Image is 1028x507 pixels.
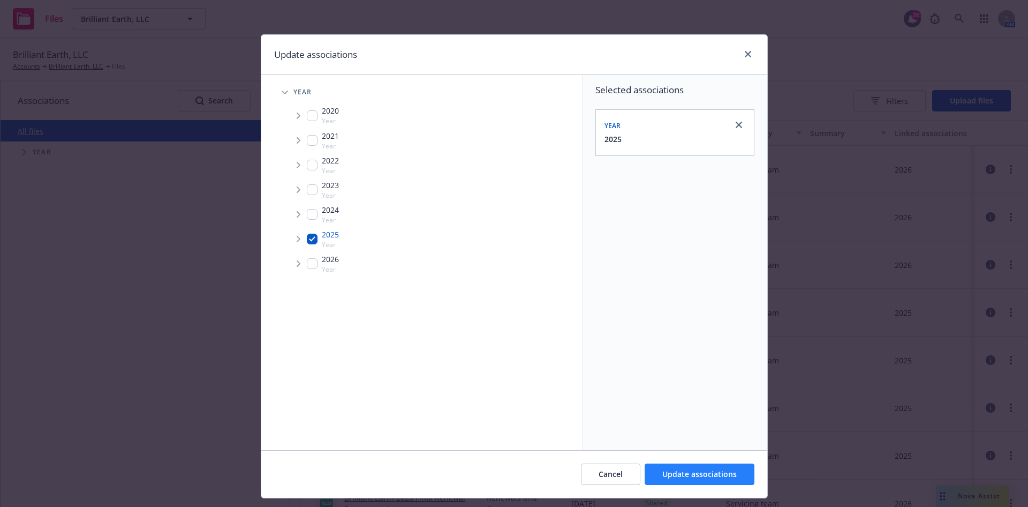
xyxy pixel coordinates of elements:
[322,240,339,249] span: Year
[581,464,640,485] button: Cancel
[732,118,745,131] a: close
[322,155,339,166] span: 2022
[322,191,339,200] span: Year
[322,180,339,191] span: 2023
[322,105,339,116] span: 2020
[599,469,623,479] span: Cancel
[742,48,754,61] a: close
[322,130,339,141] span: 2021
[274,48,357,62] h1: Update associations
[322,229,339,240] span: 2025
[322,265,339,274] span: Year
[261,81,582,276] div: Tree Example
[645,464,754,485] button: Update associations
[293,89,312,95] span: Year
[322,166,339,175] span: Year
[322,204,339,215] span: 2024
[595,84,754,96] span: Selected associations
[322,253,339,265] span: 2026
[662,469,737,479] span: Update associations
[604,133,622,145] button: 2025
[322,215,339,225] span: Year
[604,121,621,130] span: Year
[322,116,339,125] span: Year
[322,141,339,151] span: Year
